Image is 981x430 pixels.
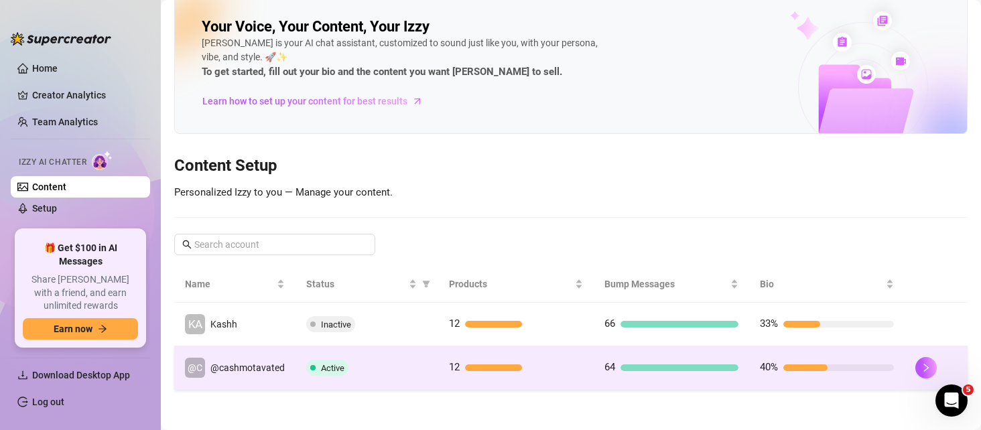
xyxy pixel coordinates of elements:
input: Search account [194,237,356,252]
iframe: Intercom live chat [935,384,968,417]
span: KA [188,315,202,333]
span: 12 [449,317,460,330]
th: Bio [749,266,905,303]
a: Learn how to set up your content for best results [202,90,433,112]
button: right [915,357,937,378]
span: @cashmotavated [210,362,285,373]
span: 12 [449,361,460,373]
img: AI Chatter [92,151,113,170]
span: Status [306,277,406,291]
span: Learn how to set up your content for best results [202,94,407,109]
th: Status [296,266,438,303]
span: Izzy AI Chatter [19,156,86,169]
a: Team Analytics [32,117,98,127]
span: @C [188,360,202,375]
span: 40% [760,361,778,373]
span: arrow-right [98,324,107,334]
span: arrow-right [411,94,424,108]
h3: Content Setup [174,155,968,177]
span: 66 [604,317,615,330]
span: Personalized Izzy to you — Manage your content. [174,186,393,198]
span: download [17,370,28,380]
th: Bump Messages [594,266,749,303]
span: Products [449,277,572,291]
strong: To get started, fill out your bio and the content you want [PERSON_NAME] to sell. [202,66,562,78]
span: 64 [604,361,615,373]
span: filter [419,274,433,294]
span: Download Desktop App [32,370,130,380]
span: Kashh [210,319,237,330]
span: Bump Messages [604,277,728,291]
span: filter [422,280,430,288]
span: Earn now [54,324,92,334]
span: Active [321,363,344,373]
span: 33% [760,317,778,330]
img: logo-BBDzfeDw.svg [11,32,111,46]
span: right [921,363,931,372]
span: Bio [760,277,883,291]
th: Products [438,266,594,303]
span: Share [PERSON_NAME] with a friend, and earn unlimited rewards [23,273,138,313]
a: Home [32,63,58,74]
a: Creator Analytics [32,84,139,106]
span: search [182,240,192,249]
span: Name [185,277,274,291]
span: Inactive [321,319,351,330]
span: 🎁 Get $100 in AI Messages [23,242,138,268]
th: Name [174,266,296,303]
h2: Your Voice, Your Content, Your Izzy [202,17,430,36]
div: [PERSON_NAME] is your AI chat assistant, customized to sound just like you, with your persona, vi... [202,36,604,80]
span: 5 [963,384,974,395]
a: Content [32,182,66,192]
a: Log out [32,397,64,407]
a: Setup [32,203,57,214]
button: Earn nowarrow-right [23,318,138,340]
